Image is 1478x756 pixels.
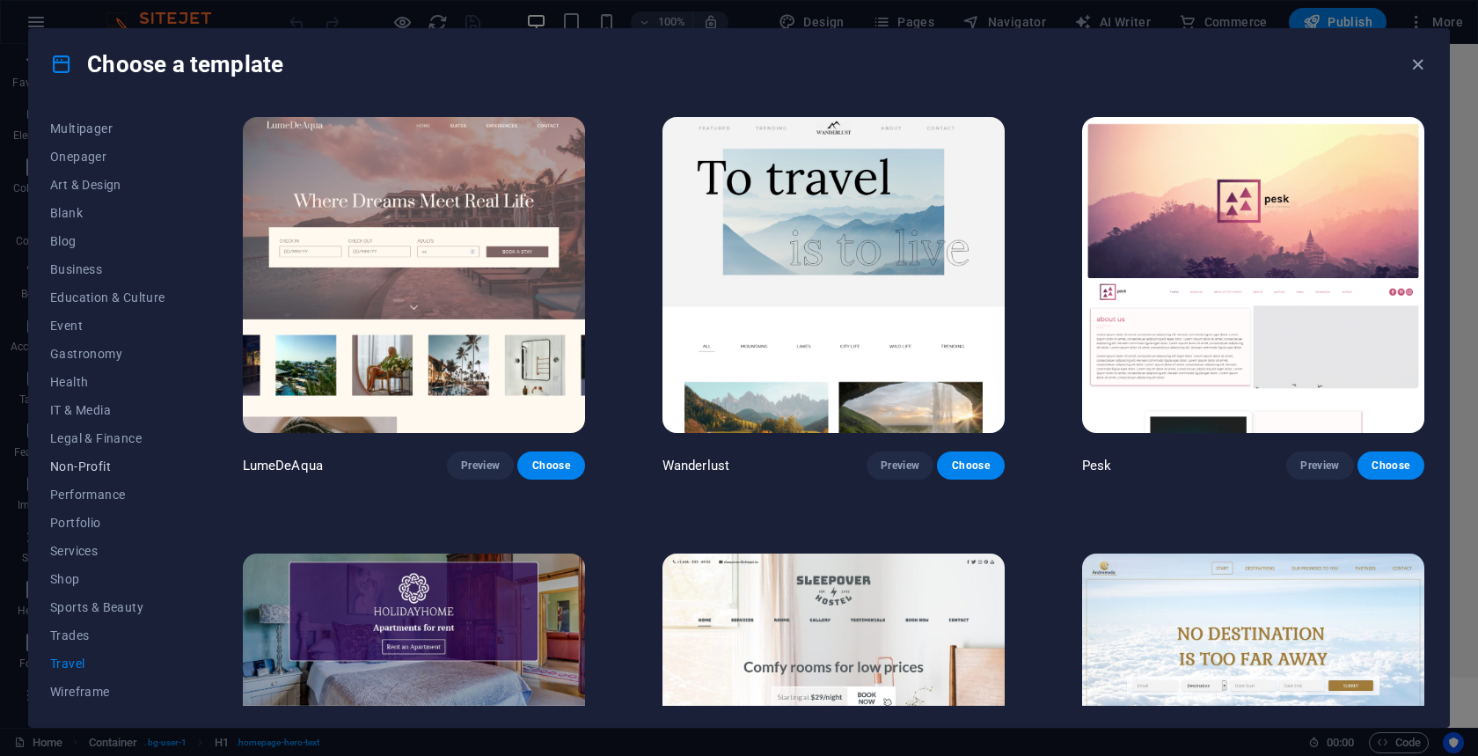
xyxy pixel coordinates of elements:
[243,117,585,433] img: LumeDeAqua
[517,451,584,480] button: Choose
[50,143,165,171] button: Onepager
[50,319,165,333] span: Event
[1082,117,1424,433] img: Pesk
[50,628,165,642] span: Trades
[50,621,165,650] button: Trades
[1300,459,1339,473] span: Preview
[50,178,165,192] span: Art & Design
[447,451,514,480] button: Preview
[1286,451,1353,480] button: Preview
[50,368,165,396] button: Health
[50,678,165,706] button: Wireframe
[50,600,165,614] span: Sports & Beauty
[50,537,165,565] button: Services
[50,488,165,502] span: Performance
[1082,457,1112,474] p: Pesk
[50,481,165,509] button: Performance
[50,516,165,530] span: Portfolio
[531,459,570,473] span: Choose
[50,227,165,255] button: Blog
[50,114,165,143] button: Multipager
[50,452,165,481] button: Non-Profit
[461,459,500,473] span: Preview
[50,234,165,248] span: Blog
[50,650,165,678] button: Travel
[50,199,165,227] button: Blank
[50,685,165,699] span: Wireframe
[50,509,165,537] button: Portfolio
[50,340,165,368] button: Gastronomy
[50,150,165,164] span: Onepager
[50,171,165,199] button: Art & Design
[937,451,1004,480] button: Choose
[50,290,165,305] span: Education & Culture
[50,347,165,361] span: Gastronomy
[50,396,165,424] button: IT & Media
[50,565,165,593] button: Shop
[951,459,990,473] span: Choose
[50,593,165,621] button: Sports & Beauty
[50,657,165,671] span: Travel
[867,451,933,480] button: Preview
[50,262,165,276] span: Business
[50,572,165,586] span: Shop
[50,544,165,558] span: Services
[662,457,729,474] p: Wanderlust
[50,375,165,389] span: Health
[881,459,919,473] span: Preview
[50,50,283,78] h4: Choose a template
[50,206,165,220] span: Blank
[50,424,165,452] button: Legal & Finance
[50,121,165,136] span: Multipager
[1372,459,1410,473] span: Choose
[50,312,165,340] button: Event
[50,283,165,312] button: Education & Culture
[50,403,165,417] span: IT & Media
[50,255,165,283] button: Business
[662,117,1005,433] img: Wanderlust
[50,459,165,473] span: Non-Profit
[50,431,165,445] span: Legal & Finance
[243,457,323,474] p: LumeDeAqua
[1357,451,1424,480] button: Choose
